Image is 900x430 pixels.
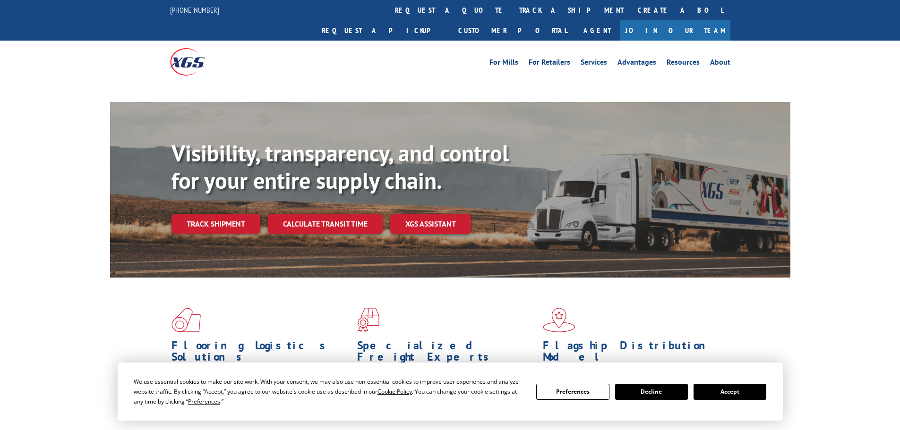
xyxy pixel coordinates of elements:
[357,340,536,367] h1: Specialized Freight Experts
[390,214,471,234] a: XGS ASSISTANT
[710,59,730,69] a: About
[667,59,700,69] a: Resources
[171,138,509,195] b: Visibility, transparency, and control for your entire supply chain.
[171,308,201,332] img: xgs-icon-total-supply-chain-intelligence-red
[694,384,766,400] button: Accept
[134,377,525,406] div: We use essential cookies to make our site work. With your consent, we may also use non-essential ...
[536,384,609,400] button: Preferences
[489,59,518,69] a: For Mills
[118,363,783,421] div: Cookie Consent Prompt
[171,340,350,367] h1: Flooring Logistics Solutions
[377,388,412,396] span: Cookie Policy
[529,59,570,69] a: For Retailers
[451,20,574,41] a: Customer Portal
[543,340,721,367] h1: Flagship Distribution Model
[171,214,260,234] a: Track shipment
[620,20,730,41] a: Join Our Team
[188,397,220,405] span: Preferences
[170,5,219,15] a: [PHONE_NUMBER]
[581,59,607,69] a: Services
[543,308,575,332] img: xgs-icon-flagship-distribution-model-red
[617,59,656,69] a: Advantages
[574,20,620,41] a: Agent
[315,20,451,41] a: Request a pickup
[268,214,383,234] a: Calculate transit time
[615,384,688,400] button: Decline
[357,308,379,332] img: xgs-icon-focused-on-flooring-red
